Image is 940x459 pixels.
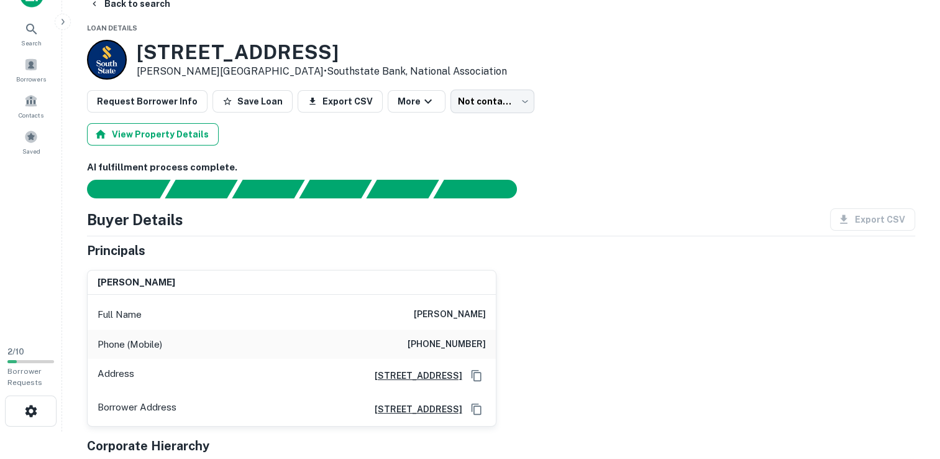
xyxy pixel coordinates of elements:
[7,347,24,356] span: 2 / 10
[365,402,462,416] a: [STREET_ADDRESS]
[98,276,175,290] h6: [PERSON_NAME]
[450,90,534,113] div: Not contacted
[434,180,532,198] div: AI fulfillment process complete.
[87,160,915,175] h6: AI fulfillment process complete.
[7,367,42,387] span: Borrower Requests
[22,146,40,156] span: Saved
[98,400,176,419] p: Borrower Address
[298,90,383,113] button: Export CSV
[87,208,183,231] h4: Buyer Details
[878,359,940,419] iframe: Chat Widget
[388,90,445,113] button: More
[87,437,209,455] h5: Corporate Hierarchy
[467,366,486,385] button: Copy Address
[21,38,42,48] span: Search
[165,180,237,198] div: Your request is received and processing...
[467,400,486,419] button: Copy Address
[87,24,137,32] span: Loan Details
[408,337,486,352] h6: [PHONE_NUMBER]
[98,366,134,385] p: Address
[72,180,165,198] div: Sending borrower request to AI...
[98,337,162,352] p: Phone (Mobile)
[137,64,507,79] p: [PERSON_NAME][GEOGRAPHIC_DATA] •
[87,241,145,260] h5: Principals
[19,110,43,120] span: Contacts
[4,89,58,123] a: Contacts
[4,53,58,86] a: Borrowers
[299,180,372,198] div: Principals found, AI now looking for contact information...
[232,180,304,198] div: Documents found, AI parsing details...
[327,65,507,77] a: Southstate Bank, National Association
[87,90,208,113] button: Request Borrower Info
[414,307,486,322] h6: [PERSON_NAME]
[98,307,142,322] p: Full Name
[4,17,58,50] a: Search
[365,369,462,382] a: [STREET_ADDRESS]
[212,90,293,113] button: Save Loan
[4,125,58,159] a: Saved
[137,40,507,64] h3: [STREET_ADDRESS]
[87,123,219,146] button: View Property Details
[16,74,46,84] span: Borrowers
[366,180,439,198] div: Principals found, still searching for contact information. This may take time...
